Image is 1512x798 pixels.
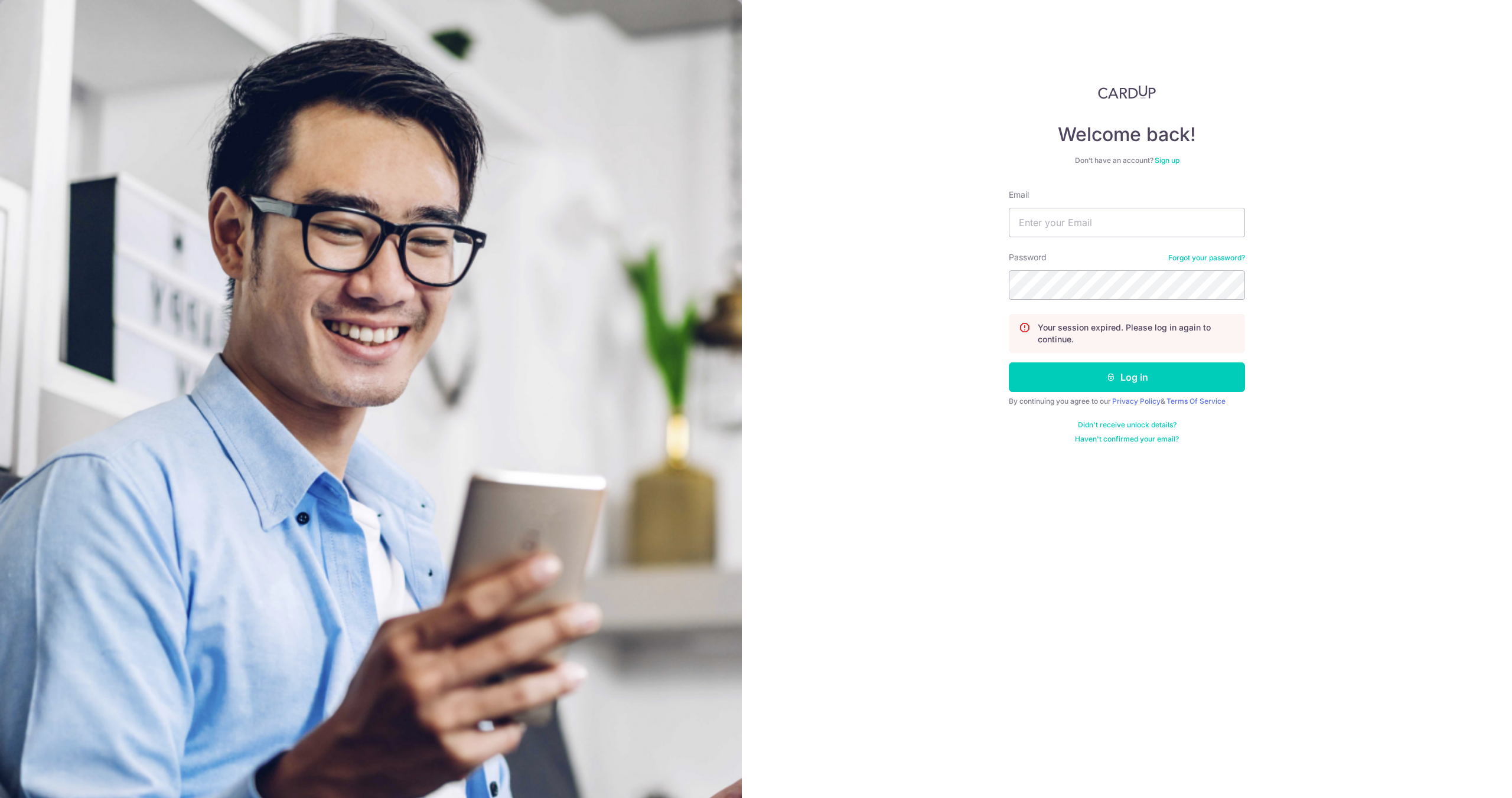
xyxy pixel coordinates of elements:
a: Didn't receive unlock details? [1078,420,1177,430]
a: Terms Of Service [1166,397,1226,405]
button: Log in [1009,362,1245,392]
a: Forgot your password? [1168,253,1245,263]
label: Password [1009,251,1047,263]
div: Don’t have an account? [1009,156,1245,165]
a: Haven't confirmed your email? [1075,434,1179,444]
input: Enter your Email [1009,208,1245,237]
div: By continuing you agree to our & [1009,397,1245,406]
img: CardUp Logo [1098,85,1156,99]
a: Sign up [1155,156,1179,165]
a: Privacy Policy [1112,397,1161,405]
label: Email [1009,189,1029,201]
h4: Welcome back! [1009,123,1245,146]
p: Your session expired. Please log in again to continue. [1038,322,1235,345]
